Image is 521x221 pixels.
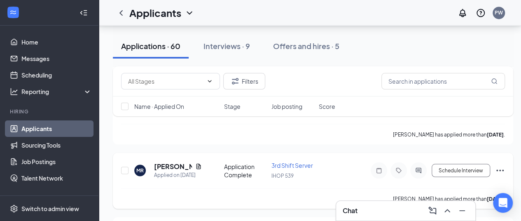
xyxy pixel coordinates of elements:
div: Applications · 60 [121,41,180,51]
b: [DATE] [487,131,504,137]
a: Home [21,34,92,50]
svg: Notifications [458,8,467,18]
div: Open Intercom Messenger [493,193,513,213]
svg: Settings [10,205,18,213]
span: Job posting [271,102,302,110]
button: Schedule Interview [432,164,490,177]
div: Applied on [DATE] [154,171,202,179]
svg: ChevronUp [442,206,452,216]
a: Sourcing Tools [21,137,92,153]
button: Minimize [456,204,469,217]
div: PW [495,9,503,16]
svg: Minimize [457,206,467,216]
span: Score [319,102,335,110]
div: Reporting [21,87,92,96]
svg: Ellipses [495,165,505,175]
button: ComposeMessage [426,204,439,217]
svg: ChevronDown [206,78,213,85]
div: Switch to admin view [21,205,79,213]
span: IHOP 539 [271,172,294,179]
span: 3rd Shift Server [271,161,313,169]
b: [DATE] [487,195,504,202]
span: Stage [224,102,241,110]
a: Talent Network [21,170,92,186]
div: Application Complete [224,162,266,179]
div: Team Management [10,195,90,202]
div: Interviews · 9 [203,41,250,51]
p: [PERSON_NAME] has applied more than . [393,195,505,202]
svg: ChevronDown [185,8,194,18]
p: [PERSON_NAME] has applied more than . [393,131,505,138]
a: Scheduling [21,67,92,83]
input: Search in applications [381,73,505,89]
svg: QuestionInfo [476,8,486,18]
a: Job Postings [21,153,92,170]
svg: Filter [230,76,240,86]
h5: [PERSON_NAME] [154,162,192,171]
span: Name · Applied On [134,102,184,110]
svg: WorkstreamLogo [9,8,17,16]
svg: Note [374,167,384,174]
svg: Tag [394,167,404,174]
svg: ComposeMessage [428,206,437,216]
svg: ActiveChat [414,167,423,174]
svg: ChevronLeft [116,8,126,18]
div: MR [136,167,144,174]
input: All Stages [128,77,203,86]
h3: Chat [343,206,357,215]
a: Applicants [21,120,92,137]
div: Offers and hires · 5 [273,41,339,51]
a: Messages [21,50,92,67]
svg: Collapse [79,9,88,17]
svg: Document [195,163,202,169]
svg: Analysis [10,87,18,96]
button: Filter Filters [223,73,265,89]
h1: Applicants [129,6,181,20]
svg: MagnifyingGlass [491,78,498,85]
button: ChevronUp [441,204,454,217]
div: Hiring [10,108,90,115]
